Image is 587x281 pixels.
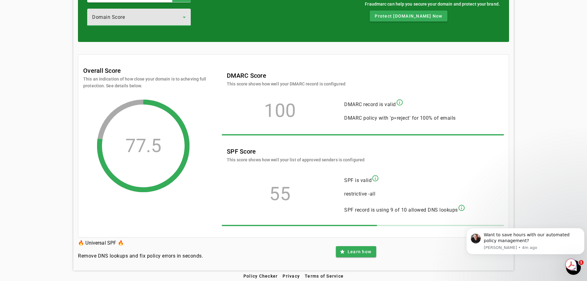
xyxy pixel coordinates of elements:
[227,156,365,163] mat-card-subtitle: This score shows how well your list of approved senders is configured
[78,239,203,247] h3: 🔥 Universal SPF 🔥
[227,147,365,156] mat-card-title: SPF Score
[396,99,403,106] mat-icon: info_outline
[464,219,587,264] iframe: Intercom notifications message
[78,252,203,260] h4: Remove DNS lookups and fix policy errors in seconds.
[125,143,161,149] div: 77.5
[344,115,456,121] span: DMARC policy with 'p=reject' for 100% of emails
[365,1,500,7] div: Fraudmarc can help you secure your domain and protect your brand.
[375,13,442,19] span: Protect [DOMAIN_NAME] Now
[227,191,333,197] div: 55
[227,81,345,87] mat-card-subtitle: This score shows how well your DMARC record is configured
[344,177,372,183] span: SPF is valid
[243,274,278,279] span: Policy Checker
[458,204,465,212] mat-icon: info_outline
[83,76,206,89] mat-card-subtitle: This an indication of how close your domain is to acheving full protection. See details below.
[305,274,344,279] span: Terms of Service
[370,10,447,22] button: Protect [DOMAIN_NAME] Now
[92,14,125,20] span: Domain Score
[336,246,376,257] button: Learn how
[344,101,396,107] span: DMARC record is valid
[372,175,379,182] mat-icon: info_outline
[283,274,300,279] span: Privacy
[348,249,371,255] span: Learn how
[227,71,345,81] mat-card-title: DMARC Score
[344,191,375,197] span: restrictive -all
[344,207,458,213] span: SPF record is using 9 of 10 allowed DNS lookups
[83,66,121,76] mat-card-title: Overall Score
[227,108,333,114] div: 100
